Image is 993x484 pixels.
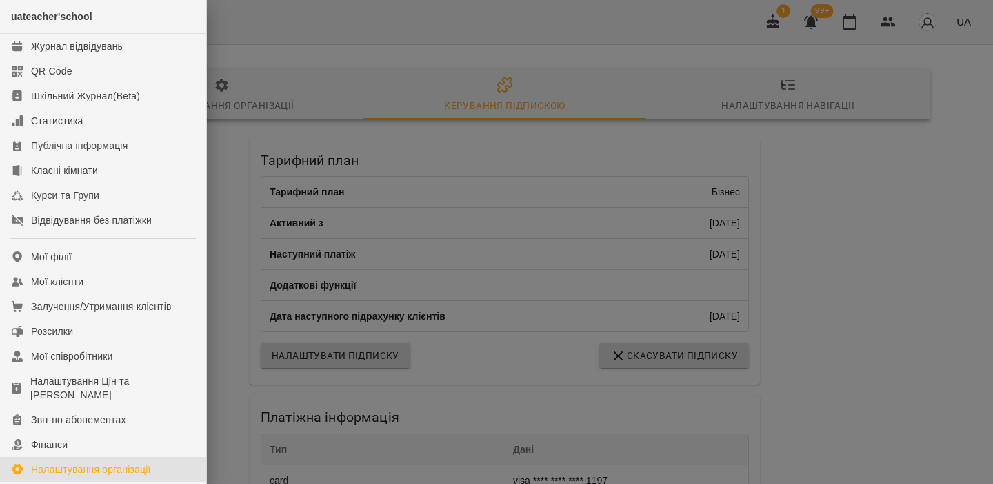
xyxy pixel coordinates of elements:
[31,188,99,202] div: Курси та Групи
[30,374,195,402] div: Налаштування Цін та [PERSON_NAME]
[31,325,73,338] div: Розсилки
[31,139,128,153] div: Публічна інформація
[31,413,126,427] div: Звіт по абонементах
[31,250,72,264] div: Мої філії
[31,275,83,289] div: Мої клієнти
[31,463,151,476] div: Налаштування організації
[31,213,152,227] div: Відвідування без платіжки
[31,64,72,78] div: QR Code
[31,39,123,53] div: Журнал відвідувань
[31,300,172,313] div: Залучення/Утримання клієнтів
[31,89,140,103] div: Шкільний Журнал(Beta)
[31,114,83,128] div: Статистика
[31,164,98,177] div: Класні кімнати
[11,11,92,22] span: uateacher'school
[31,438,68,452] div: Фінанси
[31,349,113,363] div: Мої співробітники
